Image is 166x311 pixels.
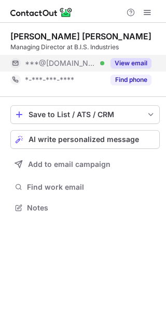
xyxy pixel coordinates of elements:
button: Reveal Button [110,58,151,68]
button: Notes [10,201,160,215]
img: ContactOut v5.3.10 [10,6,73,19]
div: Save to List / ATS / CRM [29,110,142,119]
button: Add to email campaign [10,155,160,174]
button: save-profile-one-click [10,105,160,124]
span: Find work email [27,182,156,192]
button: Find work email [10,180,160,194]
span: ***@[DOMAIN_NAME] [25,59,96,68]
button: AI write personalized message [10,130,160,149]
span: AI write personalized message [29,135,139,144]
span: Notes [27,203,156,213]
button: Reveal Button [110,75,151,85]
div: Managing Director at B.I.S. Industries [10,43,160,52]
span: Add to email campaign [28,160,110,168]
div: [PERSON_NAME] [PERSON_NAME] [10,31,151,41]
